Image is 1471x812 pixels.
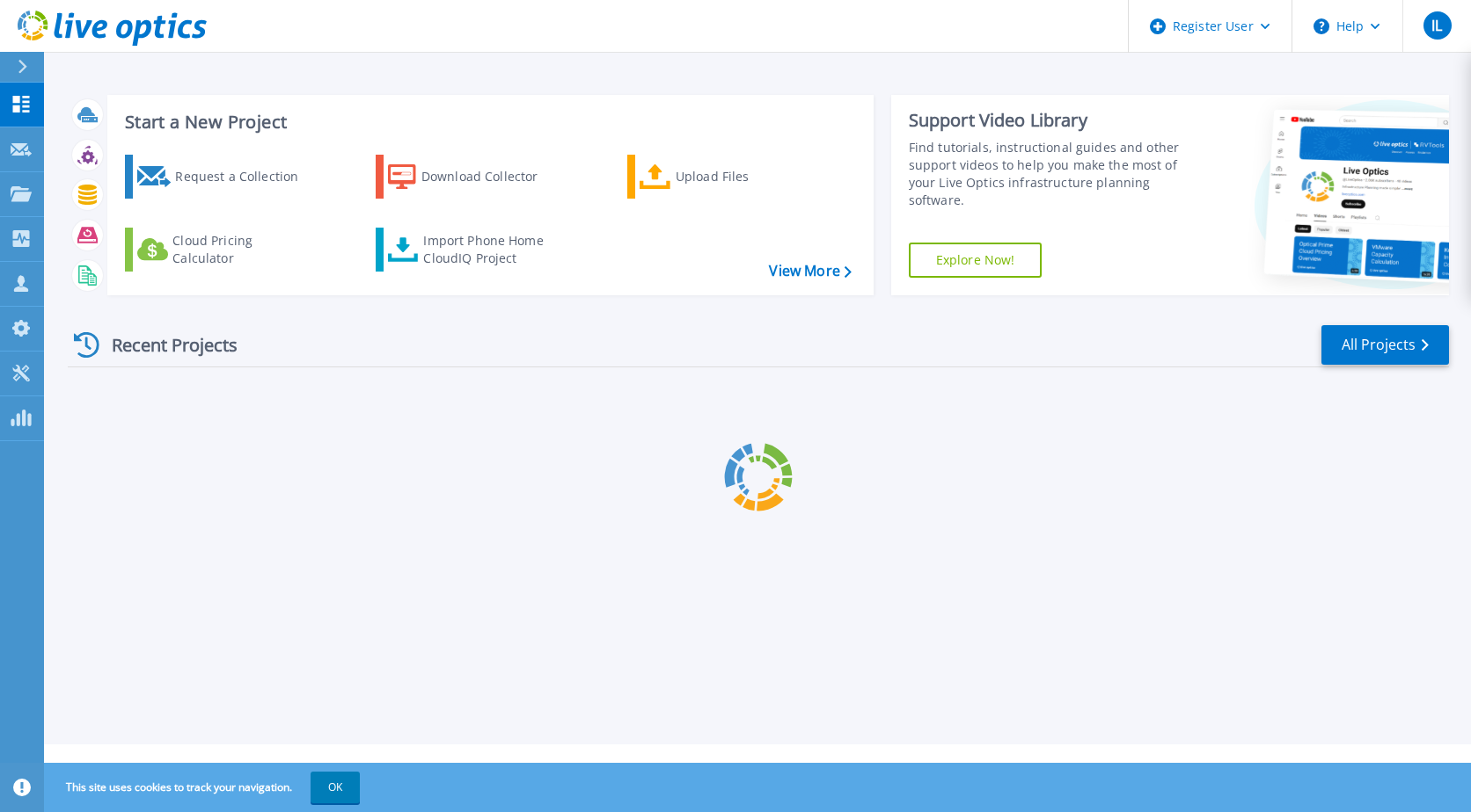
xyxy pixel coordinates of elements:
[376,155,572,199] a: Download Collector
[423,232,560,267] div: Import Phone Home CloudIQ Project
[1321,325,1449,365] a: All Projects
[909,243,1043,278] a: Explore Now!
[1431,18,1442,33] span: IL
[125,112,851,132] h3: Start a New Project
[909,139,1191,209] div: Find tutorials, instructional guides and other support videos to help you make the most of your L...
[909,109,1191,132] div: Support Video Library
[48,772,360,803] span: This site uses cookies to track your navigation.
[627,155,823,199] a: Upload Files
[125,155,321,199] a: Request a Collection
[676,159,816,194] div: Upload Files
[311,772,360,803] button: OK
[68,323,261,366] div: Recent Projects
[421,159,562,194] div: Download Collector
[172,232,313,267] div: Cloud Pricing Calculator
[125,228,321,272] a: Cloud Pricing Calculator
[175,159,316,194] div: Request a Collection
[769,263,851,279] a: View More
